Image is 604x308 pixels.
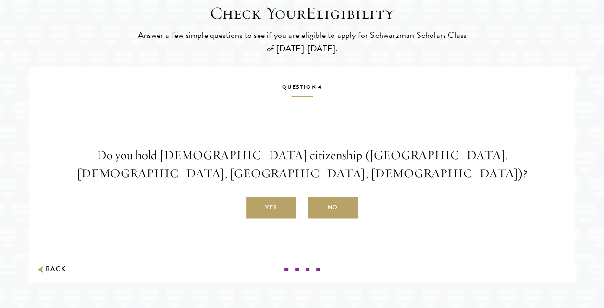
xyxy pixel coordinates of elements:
h5: Question 4 [36,82,568,97]
label: No [308,197,358,219]
label: Yes [246,197,296,219]
h2: Check Your Eligibility [136,3,468,24]
p: Do you hold [DEMOGRAPHIC_DATA] citizenship ([GEOGRAPHIC_DATA], [DEMOGRAPHIC_DATA], [GEOGRAPHIC_DA... [36,146,568,183]
p: Answer a few simple questions to see if you are eligible to apply for Schwarzman Scholars Class o... [136,28,468,55]
button: Back [36,264,66,274]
